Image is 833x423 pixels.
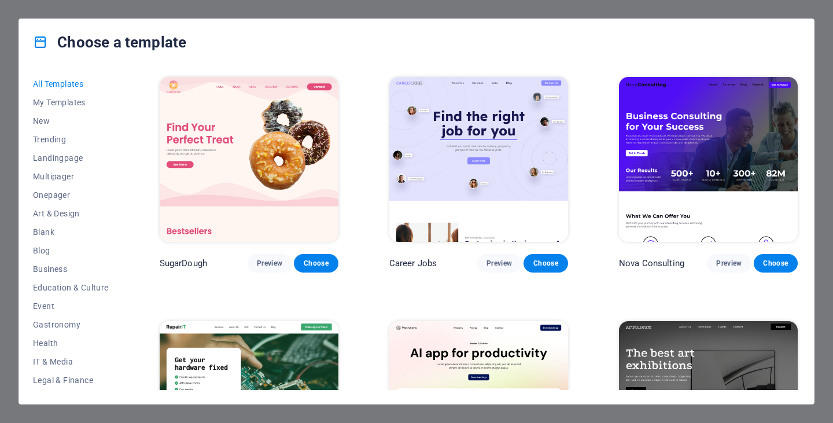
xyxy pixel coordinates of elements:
[707,254,751,273] button: Preview
[754,254,798,273] button: Choose
[33,209,109,218] span: Art & Design
[33,352,109,371] button: IT & Media
[33,186,109,204] button: Onepager
[33,116,109,126] span: New
[160,77,338,242] img: SugarDough
[33,167,109,186] button: Multipager
[33,204,109,223] button: Art & Design
[33,153,109,163] span: Landingpage
[33,339,109,348] span: Health
[33,130,109,149] button: Trending
[33,301,109,311] span: Event
[33,334,109,352] button: Health
[303,259,329,268] span: Choose
[486,259,512,268] span: Preview
[477,254,521,273] button: Preview
[33,112,109,130] button: New
[33,264,109,274] span: Business
[33,260,109,278] button: Business
[33,93,109,112] button: My Templates
[33,278,109,297] button: Education & Culture
[33,297,109,315] button: Event
[33,79,109,89] span: All Templates
[389,77,568,242] img: Career Jobs
[33,223,109,241] button: Blank
[33,33,186,52] h4: Choose a template
[619,77,798,242] img: Nova Consulting
[619,258,684,269] p: Nova Consulting
[763,259,788,268] span: Choose
[33,246,109,255] span: Blog
[33,376,109,385] span: Legal & Finance
[33,357,109,366] span: IT & Media
[248,254,292,273] button: Preview
[33,98,109,107] span: My Templates
[33,149,109,167] button: Landingpage
[33,241,109,260] button: Blog
[33,283,109,292] span: Education & Culture
[33,227,109,237] span: Blank
[389,258,437,269] p: Career Jobs
[33,371,109,389] button: Legal & Finance
[33,135,109,144] span: Trending
[294,254,338,273] button: Choose
[257,259,282,268] span: Preview
[524,254,567,273] button: Choose
[33,190,109,200] span: Onepager
[33,172,109,181] span: Multipager
[33,75,109,93] button: All Templates
[160,258,207,269] p: SugarDough
[33,320,109,329] span: Gastronomy
[33,389,109,408] button: Non-Profit
[33,315,109,334] button: Gastronomy
[533,259,558,268] span: Choose
[716,259,742,268] span: Preview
